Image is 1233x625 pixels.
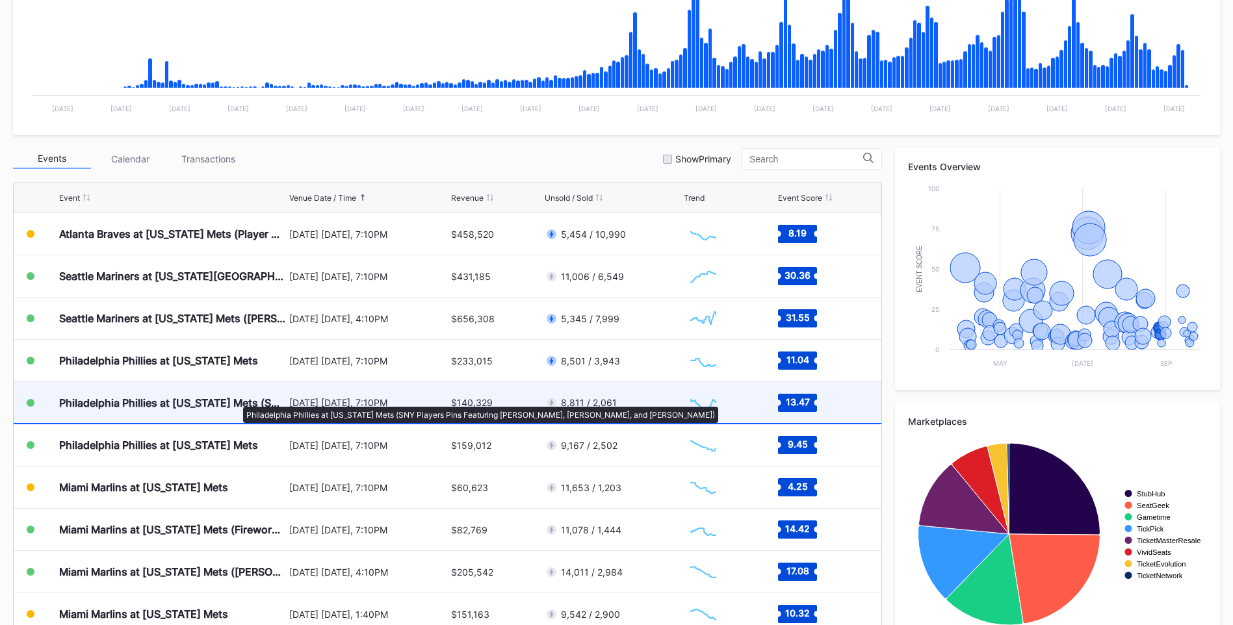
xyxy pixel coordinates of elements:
[561,524,621,535] div: 11,078 / 1,444
[1163,105,1185,112] text: [DATE]
[561,567,623,578] div: 14,011 / 2,984
[1137,560,1186,568] text: TicketEvolution
[451,440,491,451] div: $159,012
[91,149,169,169] div: Calendar
[545,193,593,203] div: Unsold / Sold
[1137,490,1165,498] text: StubHub
[1137,537,1201,544] text: TicketMasterResale
[561,355,620,366] div: 8,501 / 3,943
[684,218,723,250] svg: Chart title
[561,609,620,620] div: 9,542 / 2,900
[561,440,617,451] div: 9,167 / 2,502
[561,313,619,324] div: 5,345 / 7,999
[451,229,494,240] div: $458,520
[684,302,723,335] svg: Chart title
[520,105,541,112] text: [DATE]
[1137,572,1183,580] text: TicketNetwork
[1046,105,1068,112] text: [DATE]
[787,481,807,492] text: 4.25
[289,440,448,451] div: [DATE] [DATE], 7:10PM
[289,193,356,203] div: Venue Date / Time
[461,105,483,112] text: [DATE]
[929,105,951,112] text: [DATE]
[59,193,80,203] div: Event
[59,354,258,367] div: Philadelphia Phillies at [US_STATE] Mets
[908,182,1207,377] svg: Chart title
[931,225,939,233] text: 75
[344,105,366,112] text: [DATE]
[908,161,1207,172] div: Events Overview
[684,429,723,461] svg: Chart title
[931,265,939,273] text: 50
[695,105,717,112] text: [DATE]
[785,270,811,281] text: 30.36
[13,149,91,169] div: Events
[451,193,484,203] div: Revenue
[289,397,448,408] div: [DATE] [DATE], 7:10PM
[59,523,286,536] div: Miami Marlins at [US_STATE] Mets (Fireworks Night)
[289,355,448,366] div: [DATE] [DATE], 7:10PM
[928,185,939,192] text: 100
[754,105,775,112] text: [DATE]
[169,149,247,169] div: Transactions
[59,607,228,620] div: Miami Marlins at [US_STATE] Mets
[451,271,491,282] div: $431,185
[451,355,493,366] div: $233,015
[289,229,448,240] div: [DATE] [DATE], 7:10PM
[561,271,624,282] div: 11,006 / 6,549
[684,193,705,203] div: Trend
[785,607,810,619] text: 10.32
[684,344,723,377] svg: Chart title
[1137,548,1171,556] text: VividSeats
[1105,105,1126,112] text: [DATE]
[289,609,448,620] div: [DATE] [DATE], 1:40PM
[988,105,1009,112] text: [DATE]
[289,567,448,578] div: [DATE] [DATE], 4:10PM
[52,105,73,112] text: [DATE]
[227,105,249,112] text: [DATE]
[1137,502,1169,509] text: SeatGeek
[993,359,1007,367] text: May
[578,105,600,112] text: [DATE]
[684,260,723,292] svg: Chart title
[684,513,723,546] svg: Chart title
[403,105,424,112] text: [DATE]
[1137,513,1171,521] text: Gametime
[786,565,809,576] text: 17.08
[637,105,658,112] text: [DATE]
[684,387,723,419] svg: Chart title
[289,271,448,282] div: [DATE] [DATE], 7:10PM
[59,396,286,409] div: Philadelphia Phillies at [US_STATE] Mets (SNY Players Pins Featuring [PERSON_NAME], [PERSON_NAME]...
[785,312,809,323] text: 31.55
[289,524,448,535] div: [DATE] [DATE], 7:10PM
[451,567,493,578] div: $205,542
[451,609,489,620] div: $151,163
[59,227,286,240] div: Atlanta Braves at [US_STATE] Mets (Player Replica Jersey Giveaway)
[675,153,731,164] div: Show Primary
[684,555,723,588] svg: Chart title
[684,471,723,504] svg: Chart title
[451,482,488,493] div: $60,623
[785,396,809,407] text: 13.47
[59,481,228,494] div: Miami Marlins at [US_STATE] Mets
[561,397,617,408] div: 8,811 / 2,061
[908,416,1207,427] div: Marketplaces
[451,397,493,408] div: $140,329
[1160,359,1172,367] text: Sep
[787,439,807,450] text: 9.45
[931,305,939,313] text: 25
[59,439,258,452] div: Philadelphia Phillies at [US_STATE] Mets
[778,193,822,203] div: Event Score
[289,313,448,324] div: [DATE] [DATE], 4:10PM
[749,154,863,164] input: Search
[451,313,495,324] div: $656,308
[785,523,810,534] text: 14.42
[561,229,626,240] div: 5,454 / 10,990
[59,565,286,578] div: Miami Marlins at [US_STATE] Mets ([PERSON_NAME] Giveaway)
[1137,525,1164,533] text: TickPick
[561,482,621,493] div: 11,653 / 1,203
[916,246,923,292] text: Event Score
[59,270,286,283] div: Seattle Mariners at [US_STATE][GEOGRAPHIC_DATA] ([PERSON_NAME][GEOGRAPHIC_DATA] Replica Giveaway/...
[935,346,939,353] text: 0
[451,524,487,535] div: $82,769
